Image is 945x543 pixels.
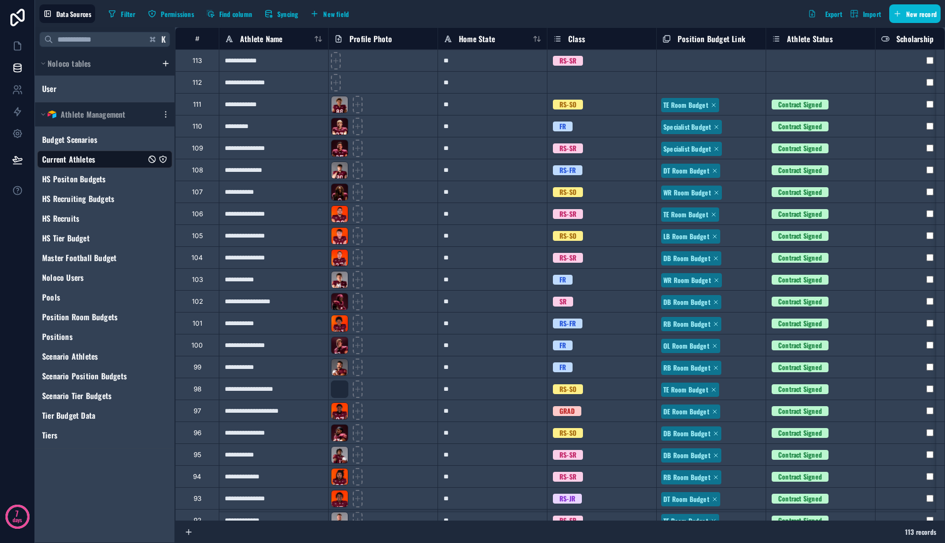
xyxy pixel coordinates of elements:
div: RS-SO [559,100,576,109]
div: 103 [192,275,203,284]
button: Find column [202,5,256,22]
span: New record [906,10,937,18]
span: Permissions [161,10,194,18]
div: RB Room Budget [663,319,710,329]
button: New record [889,4,941,23]
p: 7 [15,508,19,519]
button: Import [846,4,885,23]
div: DB Room Budget [663,450,710,460]
div: 99 [194,363,201,372]
div: 113 [192,56,202,65]
div: OL Room Budget [663,341,709,351]
div: Contract Signed [778,428,822,438]
div: 106 [192,210,203,218]
div: DE Room Budget [663,407,709,417]
div: 94 [193,472,201,481]
span: Data Sources [56,10,91,18]
div: 109 [192,144,203,153]
div: DB Room Budget [663,297,710,307]
div: RB Room Budget [663,363,710,373]
span: Athlete Name [240,33,282,44]
div: Contract Signed [778,209,822,219]
div: FR [559,340,566,350]
span: Profile Photo [349,33,393,44]
div: FR [559,275,566,285]
div: RS-SR [559,516,576,525]
div: Contract Signed [778,253,822,263]
div: Contract Signed [778,297,822,307]
div: 104 [191,253,203,262]
span: Export [825,10,842,18]
div: DT Room Budget [663,494,709,504]
div: 98 [194,385,201,394]
span: Position Budget Link [678,33,745,44]
div: Contract Signed [778,384,822,394]
div: FR [559,362,566,372]
div: RS-SO [559,231,576,241]
a: New record [885,4,941,23]
div: Contract Signed [778,340,822,350]
span: Filter [121,10,135,18]
button: Data Sources [39,4,95,23]
div: RS-SR [559,56,576,66]
span: Find column [219,10,252,18]
div: RS-SO [559,187,576,197]
span: New field [323,10,349,18]
div: Contract Signed [778,450,822,460]
a: Syncing [260,5,306,22]
div: 102 [192,297,203,306]
div: 108 [192,166,203,175]
div: RS-SR [559,209,576,219]
div: RB Room Budget [663,472,710,482]
div: Contract Signed [778,494,822,504]
span: Syncing [277,10,298,18]
div: Contract Signed [778,516,822,525]
div: Specialist Budget [663,144,711,154]
div: 95 [194,450,201,459]
div: Contract Signed [778,319,822,328]
div: RS-SR [559,143,576,153]
button: Permissions [144,5,198,22]
span: Home State [459,33,495,44]
a: Permissions [144,5,202,22]
div: LB Room Budget [663,232,709,241]
div: TE Room Budget [663,516,708,526]
div: 101 [192,319,202,328]
div: 105 [192,232,203,240]
div: WR Room Budget [663,275,711,285]
div: TE Room Budget [663,100,708,110]
div: 112 [192,78,202,87]
div: Contract Signed [778,122,822,131]
div: FR [559,122,566,131]
button: Export [804,4,846,23]
div: 96 [194,429,201,437]
div: Contract Signed [778,275,822,285]
div: Contract Signed [778,472,822,482]
div: RS-SR [559,253,576,263]
div: SR [559,297,567,307]
div: Specialist Budget [663,122,711,132]
span: Athlete Status [787,33,833,44]
div: # [184,34,211,43]
div: DT Room Budget [663,166,709,176]
div: RS-FR [559,165,576,175]
div: Contract Signed [778,362,822,372]
div: 92 [194,516,201,525]
div: RS-SR [559,472,576,482]
button: Filter [104,5,139,22]
div: 111 [193,100,201,109]
div: 110 [192,122,202,131]
div: TE Room Budget [663,210,708,219]
div: Contract Signed [778,165,822,175]
div: GRAD [559,406,575,416]
div: 100 [191,341,203,350]
span: K [160,36,167,43]
div: 97 [194,407,201,415]
div: RS-JR [559,494,575,504]
div: Contract Signed [778,187,822,197]
span: Class [568,33,585,44]
div: WR Room Budget [663,188,711,198]
div: Contract Signed [778,143,822,153]
div: RS-SR [559,450,576,460]
div: Contract Signed [778,231,822,241]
